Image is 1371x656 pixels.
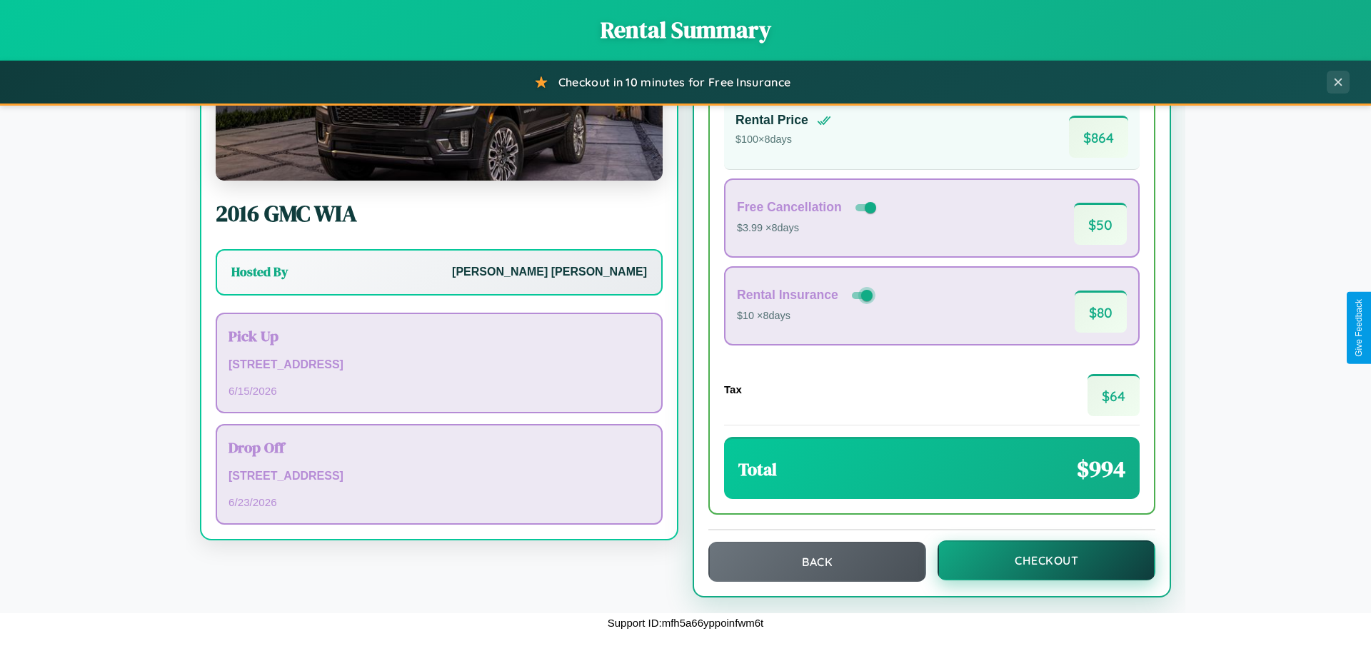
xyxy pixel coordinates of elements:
span: $ 994 [1077,453,1125,485]
h3: Pick Up [228,326,650,346]
h3: Drop Off [228,437,650,458]
p: [PERSON_NAME] [PERSON_NAME] [452,262,647,283]
h3: Hosted By [231,263,288,281]
span: $ 864 [1069,116,1128,158]
p: $10 × 8 days [737,307,875,326]
h4: Rental Insurance [737,288,838,303]
button: Back [708,542,926,582]
h4: Tax [724,383,742,395]
p: 6 / 15 / 2026 [228,381,650,400]
span: Checkout in 10 minutes for Free Insurance [558,75,790,89]
button: Checkout [938,540,1155,580]
span: $ 80 [1075,291,1127,333]
p: Support ID: mfh5a66yppoinfwm6t [608,613,763,632]
p: $3.99 × 8 days [737,219,879,238]
span: $ 50 [1074,203,1127,245]
h4: Rental Price [735,113,808,128]
h3: Total [738,458,777,481]
img: GMC WIA [216,38,663,181]
h1: Rental Summary [14,14,1357,46]
h2: 2016 GMC WIA [216,198,663,229]
p: 6 / 23 / 2026 [228,493,650,512]
p: [STREET_ADDRESS] [228,355,650,375]
span: $ 64 [1088,374,1140,416]
p: $ 100 × 8 days [735,131,831,149]
div: Give Feedback [1354,299,1364,357]
p: [STREET_ADDRESS] [228,466,650,487]
h4: Free Cancellation [737,200,842,215]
